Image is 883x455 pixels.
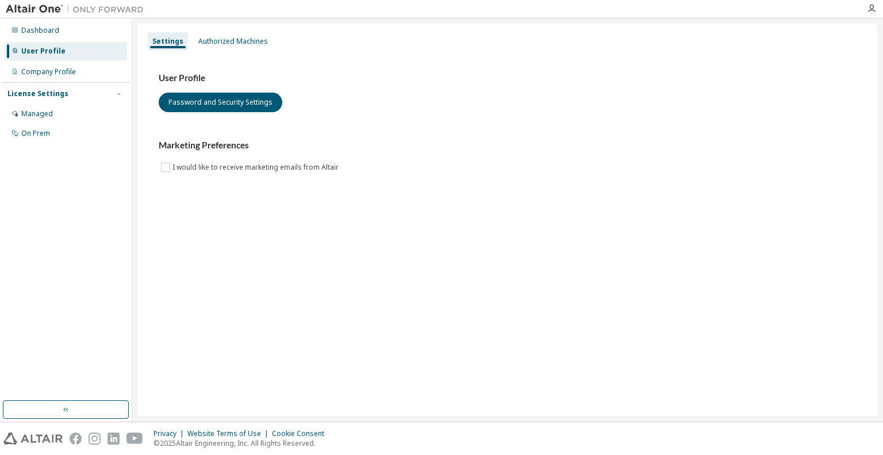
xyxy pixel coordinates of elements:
[6,3,149,15] img: Altair One
[108,433,120,445] img: linkedin.svg
[159,140,857,151] h3: Marketing Preferences
[159,93,282,112] button: Password and Security Settings
[172,160,341,174] label: I would like to receive marketing emails from Altair
[89,433,101,445] img: instagram.svg
[7,89,68,98] div: License Settings
[21,129,50,138] div: On Prem
[21,109,53,118] div: Managed
[159,72,857,84] h3: User Profile
[198,37,268,46] div: Authorized Machines
[153,438,331,448] p: © 2025 Altair Engineering, Inc. All Rights Reserved.
[272,429,331,438] div: Cookie Consent
[21,26,59,35] div: Dashboard
[70,433,82,445] img: facebook.svg
[21,47,66,56] div: User Profile
[21,67,76,77] div: Company Profile
[3,433,63,445] img: altair_logo.svg
[187,429,272,438] div: Website Terms of Use
[126,433,143,445] img: youtube.svg
[153,429,187,438] div: Privacy
[152,37,183,46] div: Settings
